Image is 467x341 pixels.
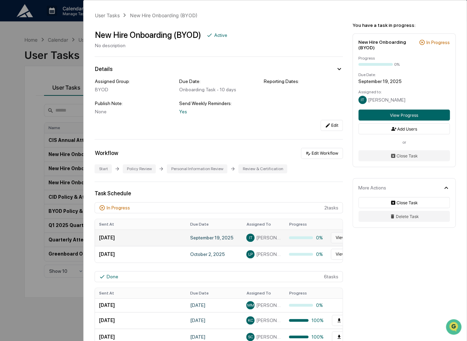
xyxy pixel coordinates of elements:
span: [PERSON_NAME] [21,112,56,117]
span: IT [249,235,252,240]
div: Workflow [95,150,118,156]
img: 8933085812038_c878075ebb4cc5468115_72.jpg [14,52,27,65]
div: No description [95,43,227,48]
div: Assigned Group: [95,79,174,84]
a: 🔎Data Lookup [4,151,46,163]
span: Attestations [57,141,85,147]
div: More Actions [358,185,386,190]
div: Start [95,164,112,173]
div: Active [214,32,227,38]
div: Review & Certification [238,164,287,173]
div: Personal Information Review [167,164,227,173]
td: [DATE] [186,298,242,312]
img: Jack Rasmussen [7,105,18,116]
div: 0% [289,302,323,308]
button: Edit [321,120,343,131]
iframe: Open customer support [445,318,464,337]
div: Due Date: [358,72,450,77]
span: • [57,112,59,117]
div: Past conversations [7,76,46,82]
th: Progress [285,288,327,298]
span: Preclearance [14,141,44,147]
button: View Progress [331,249,368,260]
button: See all [107,75,125,83]
div: Yes [179,109,258,114]
div: 🗄️ [50,141,55,147]
td: [DATE] [95,246,186,262]
div: New Hire Onboarding (BYOD) [358,39,416,50]
th: Assigned To [242,219,285,229]
div: Start new chat [31,52,113,59]
span: [PERSON_NAME] [21,93,56,99]
button: Add Users [358,123,450,134]
th: Due Date [186,219,242,229]
button: View Progress [358,110,450,121]
button: Download Results [332,315,382,326]
th: Assigned To [242,288,285,298]
span: IT [361,97,364,102]
button: Start new chat [117,54,125,63]
div: Publish Note: [95,101,174,106]
span: [DATE] [61,112,75,117]
td: [DATE] [95,312,186,329]
div: 🖐️ [7,141,12,147]
div: 0% [394,62,400,67]
th: Sent At [95,288,186,298]
div: 100% [289,318,323,323]
img: 1746055101610-c473b297-6a78-478c-a979-82029cc54cd1 [7,52,19,65]
span: SC [248,334,253,339]
div: Task Schedule [95,190,343,197]
span: [PERSON_NAME] [256,251,281,257]
div: None [95,109,174,114]
div: Assigned to: [358,90,450,94]
span: [DATE] [61,93,75,99]
div: Progress [358,56,450,61]
div: Details [95,66,112,72]
button: Close Task [358,197,450,208]
div: 2 task s [95,202,343,213]
td: [DATE] [186,312,242,329]
div: We're available if you need us! [31,59,95,65]
a: 🗄️Attestations [47,138,88,150]
div: You have a task in progress: [352,22,456,28]
div: Due Date: [179,79,258,84]
span: [PERSON_NAME] [256,334,281,340]
th: Sent At [95,219,186,229]
span: [PERSON_NAME] [368,97,405,103]
div: BYOD [95,87,174,92]
div: New Hire Onboarding (BYOD) [95,30,201,40]
div: Policy Review [123,164,156,173]
img: 1746055101610-c473b297-6a78-478c-a979-82029cc54cd1 [14,112,19,118]
div: 6 task s [95,271,343,282]
span: • [57,93,59,99]
div: 🔎 [7,154,12,160]
div: September 19, 2025 [358,79,450,84]
div: or [358,140,450,145]
button: Delete Task [358,211,450,222]
button: Edit Workflow [301,148,343,159]
a: Powered byPylon [48,170,83,176]
button: View Progress [331,232,368,243]
p: How can we help? [7,14,125,25]
td: September 19, 2025 [186,229,242,246]
div: In Progress [426,40,450,45]
span: [PERSON_NAME] [256,318,281,323]
span: LP [248,252,253,257]
span: MM [247,303,254,308]
a: 🖐️Preclearance [4,138,47,150]
div: 0% [289,235,323,240]
img: 1746055101610-c473b297-6a78-478c-a979-82029cc54cd1 [14,94,19,99]
span: [PERSON_NAME] [PERSON_NAME] [256,302,281,308]
img: Jack Rasmussen [7,87,18,98]
div: User Tasks [95,12,119,18]
button: Close Task [358,150,450,161]
div: New Hire Onboarding (BYOD) [130,12,197,18]
td: [DATE] [95,298,186,312]
span: Data Lookup [14,154,43,161]
span: Pylon [68,170,83,176]
th: Progress [285,219,327,229]
div: Done [107,274,118,279]
td: [DATE] [95,229,186,246]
